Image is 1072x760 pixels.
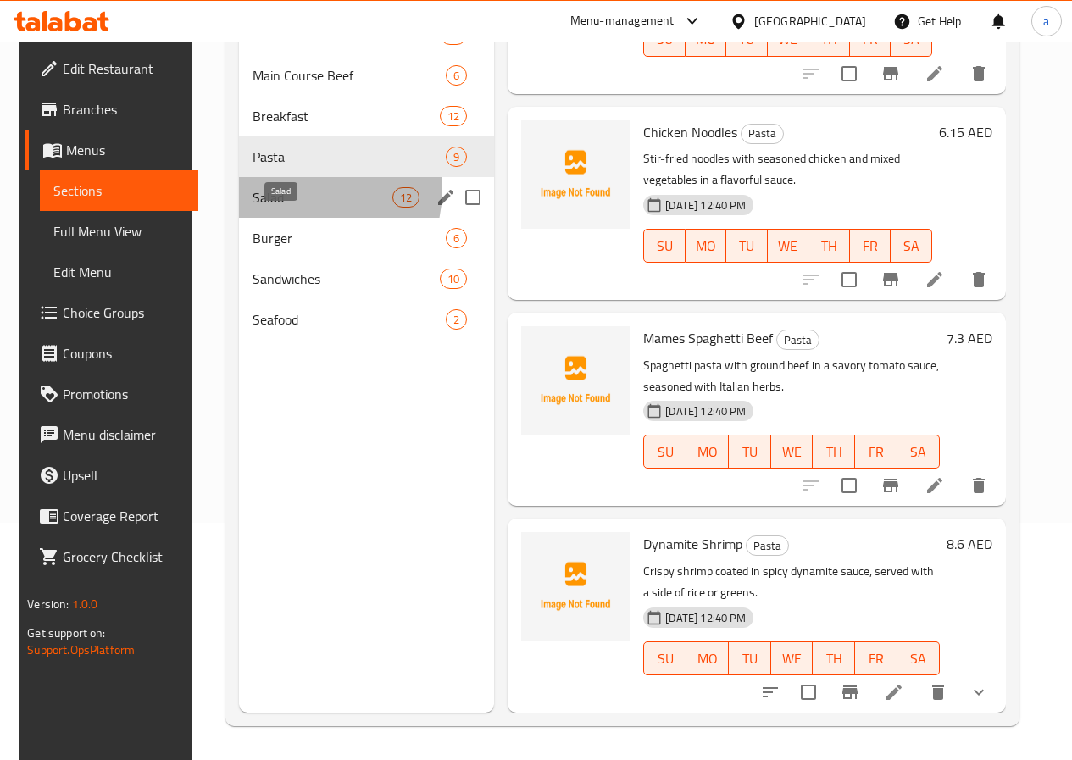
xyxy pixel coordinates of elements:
span: Chicken Noodles [643,119,737,145]
div: Menu-management [570,11,675,31]
div: Sandwiches [253,269,440,289]
div: Sandwiches10 [239,258,495,299]
span: Edit Menu [53,262,184,282]
span: WE [775,234,802,258]
span: 6 [447,68,466,84]
span: Menus [66,140,184,160]
div: Main Course Beef6 [239,55,495,96]
a: Menu disclaimer [25,414,197,455]
h6: 7.3 AED [947,326,992,350]
span: [DATE] 12:40 PM [658,403,753,419]
span: 12 [393,190,419,206]
img: Dynamite Shrimp [521,532,630,641]
div: Seafood2 [239,299,495,340]
div: Burger6 [239,218,495,258]
button: SU [643,641,686,675]
span: a [1043,12,1049,31]
span: Dynamite Shrimp [643,531,742,557]
span: 2 [447,312,466,328]
button: show more [958,672,999,713]
span: TH [815,234,842,258]
span: Promotions [63,384,184,404]
span: 9 [447,149,466,165]
button: FR [850,229,891,263]
span: MO [692,27,719,52]
span: 6 [447,230,466,247]
button: SA [897,641,940,675]
span: SA [904,440,933,464]
button: FR [855,435,897,469]
a: Full Menu View [40,211,197,252]
span: MO [693,646,722,671]
div: Pasta9 [239,136,495,177]
span: FR [857,234,884,258]
div: Salad12edit [239,177,495,218]
div: items [446,65,467,86]
button: delete [958,53,999,94]
span: Seafood [253,309,446,330]
div: Pasta [746,535,789,556]
a: Upsell [25,455,197,496]
span: Burger [253,228,446,248]
button: Branch-specific-item [870,259,911,300]
button: SA [891,229,931,263]
span: Sections [53,180,184,201]
div: Breakfast12 [239,96,495,136]
a: Edit Menu [40,252,197,292]
span: Select to update [831,262,867,297]
a: Support.OpsPlatform [27,639,135,661]
img: Mames Spaghetti Beef [521,326,630,435]
p: Spaghetti pasta with ground beef in a savory tomato sauce, seasoned with Italian herbs. [643,355,939,397]
button: WE [771,641,814,675]
button: TU [726,229,767,263]
a: Coupons [25,333,197,374]
span: FR [862,440,891,464]
a: Choice Groups [25,292,197,333]
span: TU [733,234,760,258]
span: Pasta [253,147,446,167]
span: Select to update [831,468,867,503]
span: SA [904,646,933,671]
img: Chicken Noodles [521,120,630,229]
a: Promotions [25,374,197,414]
span: TH [819,646,848,671]
button: MO [686,641,729,675]
a: Menus [25,130,197,170]
span: Menu disclaimer [63,424,184,445]
div: [GEOGRAPHIC_DATA] [754,12,866,31]
a: Edit Restaurant [25,48,197,89]
a: Branches [25,89,197,130]
span: Version: [27,593,69,615]
button: MO [686,435,729,469]
nav: Menu sections [239,8,495,347]
span: Pasta [777,330,819,350]
div: items [446,228,467,248]
div: items [440,269,467,289]
button: Branch-specific-item [870,465,911,506]
button: delete [958,465,999,506]
span: MO [693,440,722,464]
span: Main Course Beef [253,65,446,86]
a: Edit menu item [884,682,904,702]
span: 10 [441,271,466,287]
button: SA [897,435,940,469]
span: Breakfast [253,106,440,126]
span: Get support on: [27,622,105,644]
span: SU [651,27,678,52]
span: Grocery Checklist [63,546,184,567]
a: Edit menu item [925,64,945,84]
span: Select to update [831,56,867,92]
button: TU [729,641,771,675]
button: TH [813,435,855,469]
span: WE [778,646,807,671]
span: [DATE] 12:40 PM [658,197,753,214]
span: Branches [63,99,184,119]
span: Pasta [742,124,783,143]
span: SA [897,27,925,52]
span: WE [775,27,802,52]
span: Edit Restaurant [63,58,184,79]
span: FR [862,646,891,671]
span: SU [651,440,680,464]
